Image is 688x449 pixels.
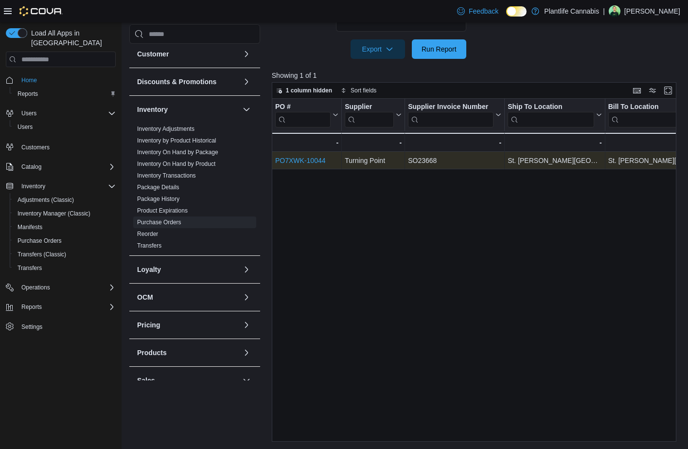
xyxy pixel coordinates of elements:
button: PO # [275,103,338,127]
a: PO7XWK-10044 [275,157,326,164]
span: Transfers [14,262,116,274]
span: Inventory Adjustments [137,125,194,133]
span: Transfers (Classic) [14,249,116,260]
a: Inventory by Product Historical [137,137,216,144]
span: Manifests [14,221,116,233]
p: Showing 1 of 1 [272,71,680,80]
span: Sort fields [351,87,376,94]
button: Sales [241,375,252,386]
button: Home [2,73,120,87]
span: Adjustments (Classic) [18,196,74,204]
button: Products [241,347,252,359]
span: Reports [18,90,38,98]
div: Ship To Location [508,103,594,112]
p: [PERSON_NAME] [624,5,680,17]
button: Supplier [345,103,402,127]
div: Inventory [129,123,260,255]
span: Reports [14,88,116,100]
span: Settings [18,321,116,333]
button: Products [137,348,239,358]
div: - [345,137,402,148]
button: Pricing [241,319,252,331]
span: Adjustments (Classic) [14,194,116,206]
span: Transfers [18,264,42,272]
p: | [603,5,605,17]
div: Supplier [345,103,394,127]
h3: OCM [137,292,153,302]
button: Display options [647,85,658,96]
button: Reports [10,87,120,101]
span: Manifests [18,223,42,231]
a: Reports [14,88,42,100]
span: Inventory On Hand by Package [137,148,218,156]
div: - [408,137,501,148]
div: - [275,137,338,148]
span: Catalog [21,163,41,171]
img: Cova [19,6,63,16]
span: Users [18,108,116,119]
span: Run Report [422,44,457,54]
button: Pricing [137,320,239,330]
a: Reorder [137,231,158,237]
button: Inventory Manager (Classic) [10,207,120,220]
button: Sales [137,376,239,385]
a: Settings [18,321,46,333]
a: Transfers [137,242,161,249]
span: Home [18,74,116,86]
button: Adjustments (Classic) [10,193,120,207]
a: Purchase Orders [14,235,66,247]
button: Reports [18,301,46,313]
span: Operations [18,282,116,293]
span: Load All Apps in [GEOGRAPHIC_DATA] [27,28,116,48]
button: OCM [137,292,239,302]
div: Brad Christensen [609,5,620,17]
span: Purchase Orders [14,235,116,247]
span: Transfers (Classic) [18,251,66,258]
div: St. [PERSON_NAME][GEOGRAPHIC_DATA] [508,155,602,166]
a: Adjustments (Classic) [14,194,78,206]
span: Package History [137,195,179,203]
button: Customer [137,49,239,59]
a: Product Expirations [137,207,188,214]
h3: Customer [137,49,169,59]
span: Package Details [137,183,179,191]
div: SO23668 [408,155,501,166]
div: Supplier Invoice Number [408,103,494,112]
span: Users [14,121,116,133]
span: Customers [21,144,50,151]
button: Transfers [10,261,120,275]
a: Users [14,121,36,133]
a: Home [18,74,41,86]
a: Inventory Manager (Classic) [14,208,94,219]
button: Enter fullscreen [662,85,674,96]
a: Inventory On Hand by Product [137,161,215,167]
div: - [508,137,602,148]
button: Loyalty [137,265,239,274]
span: Inventory [21,182,45,190]
h3: Products [137,348,167,358]
button: Transfers (Classic) [10,248,120,261]
span: 1 column hidden [286,87,332,94]
h3: Discounts & Promotions [137,77,216,87]
a: Inventory On Hand by Package [137,149,218,156]
button: Sort fields [337,85,380,96]
a: Inventory Transactions [137,172,196,179]
div: Supplier Invoice Number [408,103,494,127]
button: Ship To Location [508,103,602,127]
button: Inventory [18,180,49,192]
button: Catalog [2,160,120,174]
span: Users [21,109,36,117]
p: Plantlife Cannabis [544,5,599,17]
button: Manifests [10,220,120,234]
button: Inventory [137,105,239,114]
span: Inventory On Hand by Product [137,160,215,168]
button: Settings [2,320,120,334]
button: Users [18,108,40,119]
a: Feedback [453,1,502,21]
button: Users [2,107,120,120]
a: Transfers (Classic) [14,249,70,260]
